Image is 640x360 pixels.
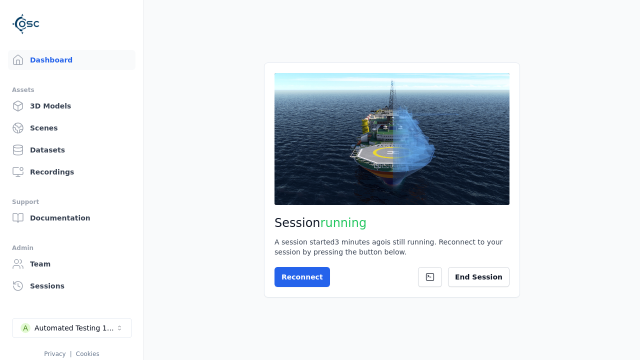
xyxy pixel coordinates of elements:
[320,216,367,230] span: running
[8,96,135,116] a: 3D Models
[8,140,135,160] a: Datasets
[44,350,65,357] a: Privacy
[70,350,72,357] span: |
[12,318,132,338] button: Select a workspace
[8,208,135,228] a: Documentation
[8,254,135,274] a: Team
[448,267,509,287] button: End Session
[274,267,330,287] button: Reconnect
[8,50,135,70] a: Dashboard
[12,196,131,208] div: Support
[12,84,131,96] div: Assets
[274,215,509,231] h2: Session
[8,162,135,182] a: Recordings
[34,323,115,333] div: Automated Testing 1 - Playwright
[8,118,135,138] a: Scenes
[12,10,40,38] img: Logo
[8,276,135,296] a: Sessions
[12,242,131,254] div: Admin
[20,323,30,333] div: A
[274,237,509,257] div: A session started 3 minutes ago is still running. Reconnect to your session by pressing the butto...
[76,350,99,357] a: Cookies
